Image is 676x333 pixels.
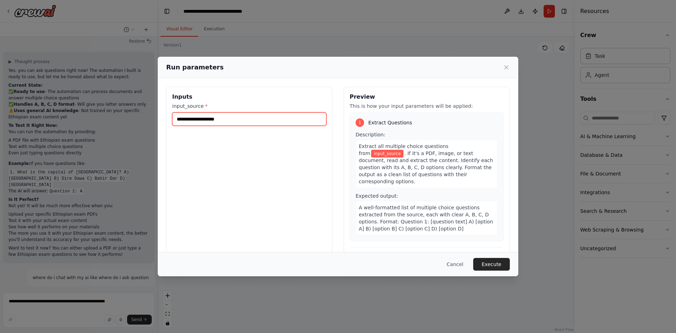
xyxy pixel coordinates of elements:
[359,150,493,184] span: . If it's a PDF, image, or text document, read and extract the content. Identify each question wi...
[172,103,326,110] label: input_source
[350,103,504,110] p: This is how your input parameters will be applied:
[359,143,449,156] span: Extract all multiple choice questions from
[473,258,510,271] button: Execute
[356,118,364,127] div: 1
[356,193,398,199] span: Expected output:
[359,205,493,232] span: A well-formatted list of multiple choice questions extracted from the source, each with clear A, ...
[441,258,469,271] button: Cancel
[172,93,326,101] h3: Inputs
[166,62,224,72] h2: Run parameters
[371,150,404,158] span: Variable: input_source
[368,119,412,126] span: Extract Questions
[356,132,385,137] span: Description:
[350,93,504,101] h3: Preview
